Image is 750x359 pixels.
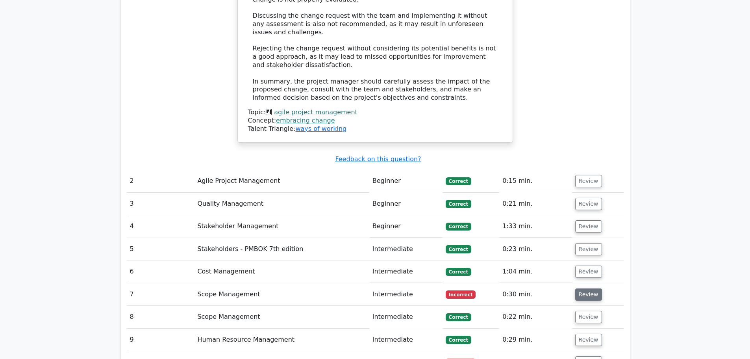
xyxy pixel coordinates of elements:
[274,108,357,116] a: agile project management
[499,215,572,238] td: 1:33 min.
[127,283,194,306] td: 7
[575,288,602,301] button: Review
[194,306,369,328] td: Scope Management
[127,193,194,215] td: 3
[446,336,471,344] span: Correct
[499,306,572,328] td: 0:22 min.
[499,193,572,215] td: 0:21 min.
[127,329,194,351] td: 9
[369,306,443,328] td: Intermediate
[446,223,471,231] span: Correct
[127,170,194,192] td: 2
[276,117,335,124] a: embracing change
[295,125,346,132] a: ways of working
[446,290,476,298] span: Incorrect
[335,155,421,163] a: Feedback on this question?
[369,260,443,283] td: Intermediate
[194,215,369,238] td: Stakeholder Management
[499,283,572,306] td: 0:30 min.
[446,245,471,253] span: Correct
[499,170,572,192] td: 0:15 min.
[248,108,502,117] div: Topic:
[194,283,369,306] td: Scope Management
[127,260,194,283] td: 6
[369,283,443,306] td: Intermediate
[194,193,369,215] td: Quality Management
[194,329,369,351] td: Human Resource Management
[194,238,369,260] td: Stakeholders - PMBOK 7th edition
[127,238,194,260] td: 5
[499,238,572,260] td: 0:23 min.
[194,170,369,192] td: Agile Project Management
[194,260,369,283] td: Cost Management
[575,266,602,278] button: Review
[369,329,443,351] td: Intermediate
[575,243,602,255] button: Review
[248,108,502,133] div: Talent Triangle:
[369,238,443,260] td: Intermediate
[369,193,443,215] td: Beginner
[575,175,602,187] button: Review
[499,329,572,351] td: 0:29 min.
[127,215,194,238] td: 4
[575,220,602,233] button: Review
[127,306,194,328] td: 8
[499,260,572,283] td: 1:04 min.
[575,334,602,346] button: Review
[446,200,471,208] span: Correct
[369,215,443,238] td: Beginner
[446,177,471,185] span: Correct
[446,268,471,276] span: Correct
[575,311,602,323] button: Review
[446,313,471,321] span: Correct
[248,117,502,125] div: Concept:
[575,198,602,210] button: Review
[369,170,443,192] td: Beginner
